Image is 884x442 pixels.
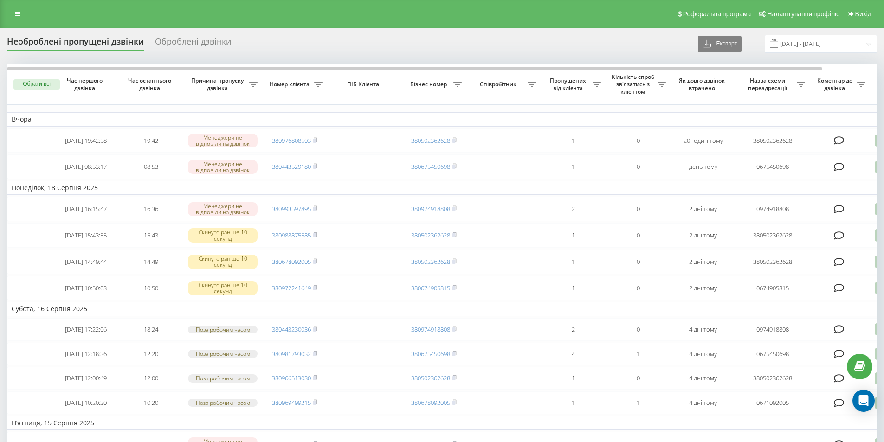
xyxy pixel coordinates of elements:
[272,205,311,213] a: 380993597895
[411,231,450,239] a: 380502362628
[606,391,671,414] td: 1
[188,255,258,269] div: Скинуто раніше 10 секунд
[541,197,606,221] td: 2
[541,343,606,365] td: 4
[671,154,736,179] td: день тому
[736,250,810,274] td: 380502362628
[541,367,606,390] td: 1
[767,10,839,18] span: Налаштування профілю
[606,154,671,179] td: 0
[541,128,606,153] td: 1
[411,398,450,407] a: 380678092005
[610,73,658,95] span: Кількість спроб зв'язатись з клієнтом
[671,391,736,414] td: 4 дні тому
[118,391,183,414] td: 10:20
[411,284,450,292] a: 380674905815
[606,197,671,221] td: 0
[118,343,183,365] td: 12:20
[272,231,311,239] a: 380988875585
[118,128,183,153] td: 19:42
[671,223,736,248] td: 2 дні тому
[698,36,742,52] button: Експорт
[188,281,258,295] div: Скинуто раніше 10 секунд
[53,128,118,153] td: [DATE] 19:42:58
[118,276,183,301] td: 10:50
[188,374,258,382] div: Поза робочим часом
[272,325,311,333] a: 380443230036
[272,398,311,407] a: 380969499215
[53,343,118,365] td: [DATE] 12:18:36
[53,223,118,248] td: [DATE] 15:43:55
[471,81,528,88] span: Співробітник
[736,318,810,341] td: 0974918808
[671,197,736,221] td: 2 дні тому
[541,318,606,341] td: 2
[118,197,183,221] td: 16:36
[541,223,606,248] td: 1
[411,205,450,213] a: 380974918808
[118,154,183,179] td: 08:53
[736,223,810,248] td: 380502362628
[53,154,118,179] td: [DATE] 08:53:17
[335,81,394,88] span: ПІБ Клієнта
[53,276,118,301] td: [DATE] 10:50:03
[411,257,450,266] a: 380502362628
[126,77,176,91] span: Час останнього дзвінка
[671,367,736,390] td: 4 дні тому
[541,154,606,179] td: 1
[855,10,871,18] span: Вихід
[736,367,810,390] td: 380502362628
[606,318,671,341] td: 0
[411,136,450,145] a: 380502362628
[671,276,736,301] td: 2 дні тому
[678,77,728,91] span: Як довго дзвінок втрачено
[606,128,671,153] td: 0
[411,374,450,382] a: 380502362628
[272,284,311,292] a: 380972241649
[411,325,450,333] a: 380974918808
[188,134,258,147] div: Менеджери не відповіли на дзвінок
[406,81,453,88] span: Бізнес номер
[671,250,736,274] td: 2 дні тому
[7,37,144,51] div: Необроблені пропущені дзвінки
[606,223,671,248] td: 0
[606,276,671,301] td: 0
[814,77,857,91] span: Коментар до дзвінка
[671,128,736,153] td: 20 годин тому
[13,79,60,90] button: Обрати всі
[411,350,450,358] a: 380675450698
[606,250,671,274] td: 0
[736,391,810,414] td: 0671092005
[740,77,797,91] span: Назва схеми переадресації
[155,37,231,51] div: Оброблені дзвінки
[852,390,875,412] div: Open Intercom Messenger
[61,77,111,91] span: Час першого дзвінка
[188,202,258,216] div: Менеджери не відповіли на дзвінок
[272,374,311,382] a: 380966513030
[541,276,606,301] td: 1
[541,391,606,414] td: 1
[267,81,314,88] span: Номер клієнта
[736,343,810,365] td: 0675450698
[272,136,311,145] a: 380976808503
[736,276,810,301] td: 0674905815
[606,343,671,365] td: 1
[736,154,810,179] td: 0675450698
[53,318,118,341] td: [DATE] 17:22:06
[188,326,258,333] div: Поза робочим часом
[118,318,183,341] td: 18:24
[188,160,258,174] div: Менеджери не відповіли на дзвінок
[671,318,736,341] td: 4 дні тому
[188,350,258,358] div: Поза робочим часом
[118,250,183,274] td: 14:49
[736,128,810,153] td: 380502362628
[53,250,118,274] td: [DATE] 14:49:44
[272,257,311,266] a: 380678092005
[188,399,258,407] div: Поза робочим часом
[736,197,810,221] td: 0974918808
[118,367,183,390] td: 12:00
[606,367,671,390] td: 0
[188,228,258,242] div: Скинуто раніше 10 секунд
[53,391,118,414] td: [DATE] 10:20:30
[411,162,450,171] a: 380675450698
